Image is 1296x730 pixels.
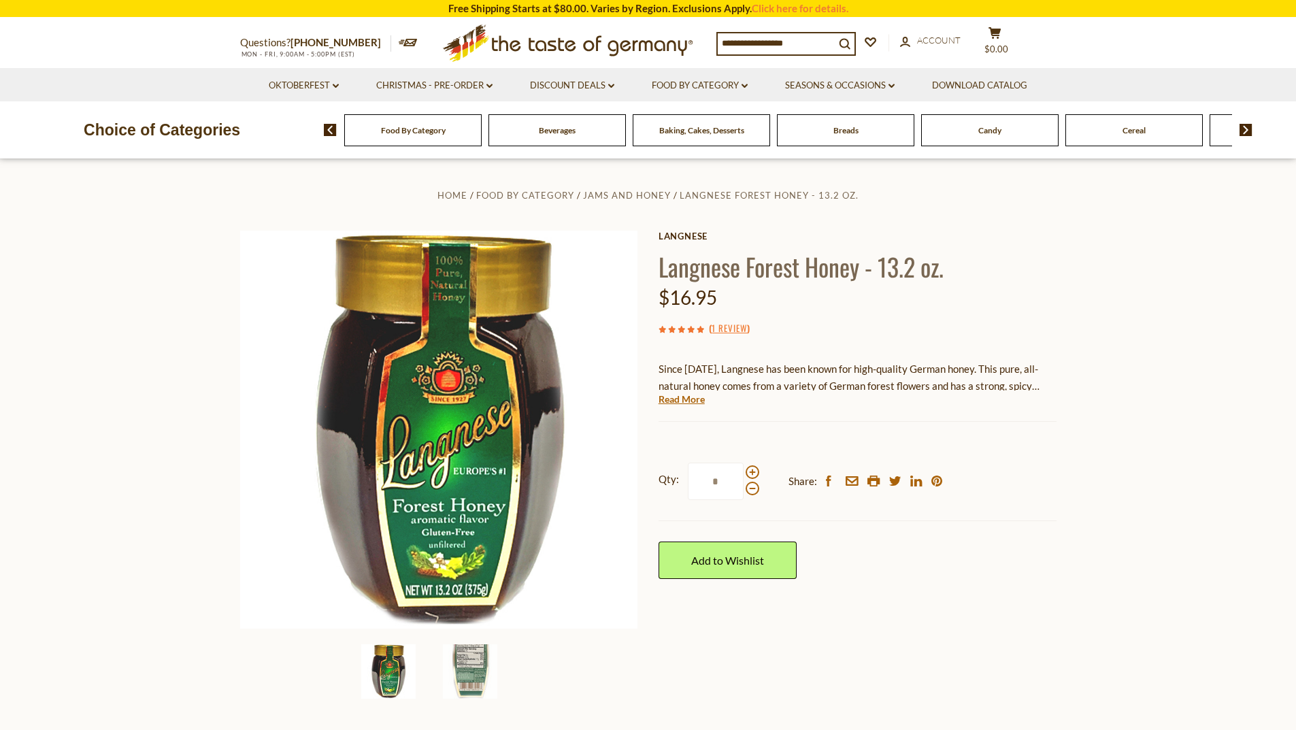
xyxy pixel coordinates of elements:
img: Langnese Forest Honey - 13.2 oz. [443,644,497,699]
a: Candy [978,125,1001,135]
button: $0.00 [975,27,1016,61]
a: Add to Wishlist [659,542,797,579]
a: Beverages [539,125,576,135]
a: Oktoberfest [269,78,339,93]
span: $0.00 [984,44,1008,54]
a: Account [900,33,961,48]
a: Cereal [1123,125,1146,135]
a: Home [437,190,467,201]
a: Christmas - PRE-ORDER [376,78,493,93]
a: Click here for details. [752,2,848,14]
span: ( ) [709,321,750,335]
p: Questions? [240,34,391,52]
a: [PHONE_NUMBER] [290,36,381,48]
a: Langnese [659,231,1057,242]
a: Breads [833,125,859,135]
img: Langnese Forest Honey - 13.2 oz. [361,644,416,699]
a: Download Catalog [932,78,1027,93]
a: Discount Deals [530,78,614,93]
a: Seasons & Occasions [785,78,895,93]
span: Share: [788,473,817,490]
a: Read More [659,393,705,406]
h1: Langnese Forest Honey - 13.2 oz. [659,251,1057,282]
span: MON - FRI, 9:00AM - 5:00PM (EST) [240,50,356,58]
a: Jams and Honey [583,190,671,201]
a: Langnese Forest Honey - 13.2 oz. [680,190,859,201]
span: $16.95 [659,286,717,309]
img: previous arrow [324,124,337,136]
a: Food By Category [652,78,748,93]
a: Food By Category [476,190,574,201]
strong: Qty: [659,471,679,488]
a: Food By Category [381,125,446,135]
input: Qty: [688,463,744,500]
img: Langnese Forest Honey - 13.2 oz. [240,231,638,629]
img: next arrow [1240,124,1252,136]
span: Account [917,35,961,46]
a: Baking, Cakes, Desserts [659,125,744,135]
p: Since [DATE], Langnese has been known for high-quality German honey. This pure, all-natural honey... [659,361,1057,395]
a: 1 Review [712,321,747,336]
